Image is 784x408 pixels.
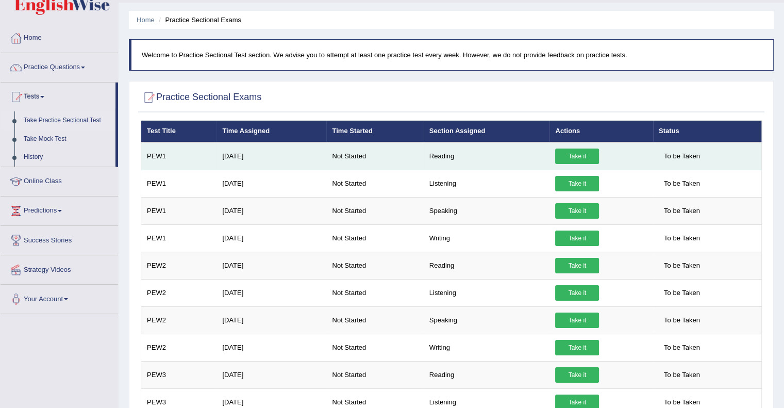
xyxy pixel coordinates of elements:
td: PEW1 [141,170,217,197]
td: Reading [424,142,550,170]
td: Speaking [424,197,550,224]
td: PEW2 [141,279,217,306]
td: PEW1 [141,197,217,224]
span: To be Taken [659,285,705,301]
span: To be Taken [659,231,705,246]
td: Reading [424,252,550,279]
td: [DATE] [216,306,326,334]
span: To be Taken [659,149,705,164]
td: PEW3 [141,361,217,388]
td: Speaking [424,306,550,334]
a: Take it [555,203,599,219]
td: PEW2 [141,306,217,334]
p: Welcome to Practice Sectional Test section. We advise you to attempt at least one practice test e... [142,50,763,60]
span: To be Taken [659,203,705,219]
th: Section Assigned [424,121,550,142]
td: Writing [424,224,550,252]
span: To be Taken [659,313,705,328]
a: Take it [555,313,599,328]
td: PEW2 [141,252,217,279]
td: [DATE] [216,142,326,170]
td: Not Started [326,142,423,170]
td: Not Started [326,170,423,197]
td: Listening [424,170,550,197]
th: Actions [549,121,653,142]
td: Not Started [326,279,423,306]
th: Time Started [326,121,423,142]
li: Practice Sectional Exams [156,15,241,25]
th: Test Title [141,121,217,142]
span: To be Taken [659,258,705,273]
td: [DATE] [216,170,326,197]
td: [DATE] [216,334,326,361]
a: Strategy Videos [1,255,118,281]
h2: Practice Sectional Exams [141,90,261,105]
td: Not Started [326,306,423,334]
td: [DATE] [216,224,326,252]
td: Not Started [326,334,423,361]
a: Home [137,16,155,24]
a: Predictions [1,197,118,222]
span: To be Taken [659,367,705,383]
td: [DATE] [216,279,326,306]
a: Take it [555,231,599,246]
td: Writing [424,334,550,361]
a: Take it [555,176,599,191]
td: Not Started [326,361,423,388]
td: [DATE] [216,197,326,224]
td: PEW2 [141,334,217,361]
a: Online Class [1,167,118,193]
a: Home [1,24,118,50]
td: Listening [424,279,550,306]
a: Practice Questions [1,53,118,79]
a: Take it [555,285,599,301]
td: Reading [424,361,550,388]
td: [DATE] [216,361,326,388]
a: Take it [555,367,599,383]
a: Success Stories [1,226,118,252]
a: Take Practice Sectional Test [19,111,115,130]
td: [DATE] [216,252,326,279]
td: PEW1 [141,142,217,170]
a: Your Account [1,285,118,311]
td: Not Started [326,197,423,224]
span: To be Taken [659,176,705,191]
a: Take it [555,258,599,273]
a: Tests [1,83,115,108]
th: Time Assigned [216,121,326,142]
a: Take it [555,149,599,164]
a: History [19,148,115,167]
td: Not Started [326,252,423,279]
td: Not Started [326,224,423,252]
span: To be Taken [659,340,705,355]
a: Take it [555,340,599,355]
th: Status [653,121,762,142]
td: PEW1 [141,224,217,252]
a: Take Mock Test [19,130,115,149]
